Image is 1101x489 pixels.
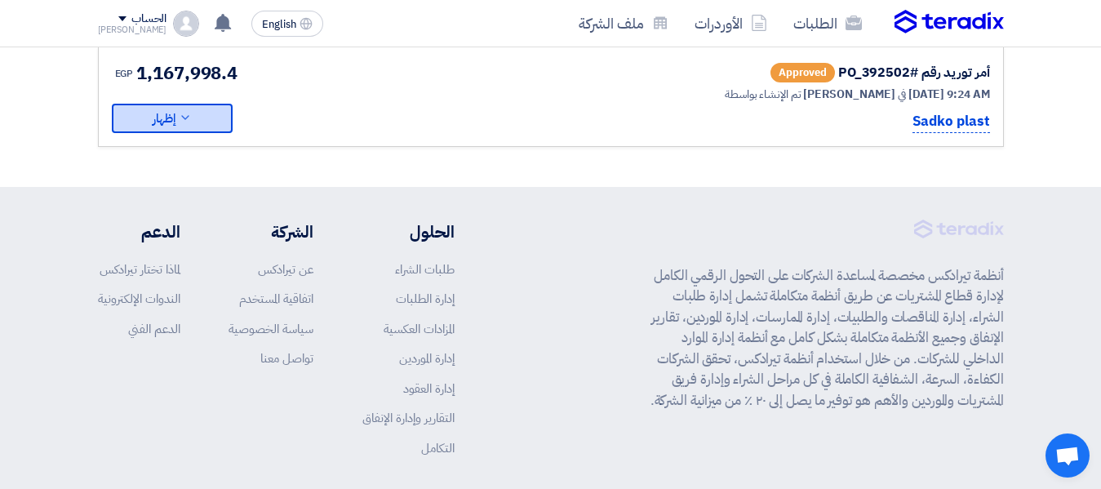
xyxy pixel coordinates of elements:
p: أنظمة تيرادكس مخصصة لمساعدة الشركات على التحول الرقمي الكامل لإدارة قطاع المشتريات عن طريق أنظمة ... [642,265,1004,411]
a: اتفاقية المستخدم [239,290,313,308]
a: تواصل معنا [260,349,313,367]
a: إدارة الموردين [399,349,455,367]
a: ملف الشركة [566,4,681,42]
a: المزادات العكسية [384,320,455,338]
span: تم الإنشاء بواسطة [725,86,801,103]
a: إدارة العقود [403,380,455,398]
img: profile_test.png [173,11,199,37]
a: لماذا تختار تيرادكس [100,260,180,278]
span: English [262,19,296,30]
a: عن تيرادكس [258,260,313,278]
a: إدارة الطلبات [396,290,455,308]
a: الندوات الإلكترونية [98,290,180,308]
span: [PERSON_NAME] [803,86,895,103]
span: في [898,86,906,103]
div: Open chat [1046,433,1090,478]
p: Sadko plast [912,111,990,133]
div: أمر توريد رقم #PO_392502 [838,63,990,82]
a: طلبات الشراء [395,260,455,278]
div: الحساب [131,12,166,26]
button: English [251,11,323,37]
a: الدعم الفني [128,320,180,338]
a: سياسة الخصوصية [229,320,313,338]
span: EGP [115,66,134,81]
a: التقارير وإدارة الإنفاق [362,409,455,427]
button: إظهار [112,104,233,133]
span: Approved [770,63,835,82]
a: التكامل [421,439,455,457]
li: الدعم [98,220,180,244]
li: الحلول [362,220,455,244]
span: 1,167,998.4 [136,60,238,87]
a: الطلبات [780,4,875,42]
li: الشركة [229,220,313,244]
a: الأوردرات [681,4,780,42]
img: Teradix logo [895,10,1004,34]
div: [PERSON_NAME] [98,25,167,34]
span: [DATE] 9:24 AM [908,86,990,103]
